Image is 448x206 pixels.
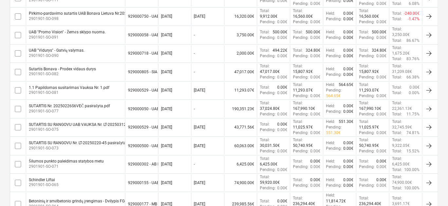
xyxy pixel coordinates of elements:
p: Total : [392,148,402,154]
div: SUTARTIS Nr. 20250226S6VEČ pasirašyta.pdf [29,104,110,109]
p: Pending : [293,112,309,117]
p: 0.00€ [376,93,386,99]
p: Total : [392,185,402,191]
p: 11,025.97€ [359,125,379,130]
p: 0.00€ [343,159,353,164]
p: Total : [260,174,270,180]
p: Total : [293,119,303,125]
p: 0.00€ [376,164,386,170]
p: 0.00€ [376,35,386,41]
p: Total : [359,177,369,183]
p: 0.00€ [343,48,353,53]
p: 2901901-SO-077 [29,109,110,114]
div: 929000302 - AB Miesto gijos [128,162,179,166]
p: Total : [359,63,369,69]
p: 37,024.80€ [260,106,280,112]
p: 0.00€ [310,75,320,80]
p: 15,807.92€ [293,69,313,75]
p: 0.00€ [343,183,353,188]
p: Total : [392,156,402,162]
p: Pending : [359,130,375,136]
p: 0.00€ [277,19,287,25]
p: Total : [392,90,402,96]
p: Held : [326,177,335,183]
p: Pending : [293,93,309,99]
p: Total : [392,16,402,22]
div: Pirkimo-pardavimo sutartis UAB Bonava Lietuva Nr.20241105-01 Pasirašyta.pdf [29,11,170,16]
p: 0.00€ [376,75,386,80]
p: 0.00€ [376,130,386,136]
p: 2901901-SO-091 [29,35,106,40]
p: 15.52% [406,148,420,154]
div: 3,750.00€ [224,26,257,43]
p: 11,293.07€ [293,88,313,93]
p: 100.00% [404,185,420,191]
p: 2901901-SO-073 [29,146,133,151]
p: Pending : [260,112,276,117]
p: 59,920.00€ [260,180,280,185]
p: 100.00% [404,167,420,173]
p: 47,017.00€ [260,69,280,75]
div: 929000529 - UAB "Vauksa" [128,125,176,129]
p: 22,361.13€ [392,106,412,112]
p: 0.00€ [343,177,353,183]
div: 929000718 - UAB „Vidurys“ [128,51,176,56]
div: [DATE] [161,51,172,56]
p: 0.00€ [343,103,353,109]
p: Pending : [359,1,375,7]
p: Pending : [359,112,375,117]
p: 0.00€ [310,35,320,41]
p: Held : [326,29,335,35]
p: Pending : [293,35,309,41]
div: 929000050 - UAB "Iris" [128,107,168,111]
p: 0.00€ [376,1,386,7]
div: [DATE] [194,144,206,148]
p: Total : [260,137,270,143]
p: Pending : [293,164,309,170]
p: Pending : [359,35,375,41]
p: 15,807.92€ [359,69,379,75]
p: Total : [293,29,303,35]
div: 43,771.56€ [224,119,257,136]
p: 0.00€ [277,90,287,96]
p: Held : [326,193,335,198]
p: Total : [260,8,270,14]
p: Total : [260,122,270,127]
p: 6.08% [409,1,420,7]
p: 0.00€ [343,164,353,170]
p: 86.67% [406,38,420,43]
p: Total : [392,56,402,62]
p: 0.00€ [310,177,320,183]
p: Total : [392,11,402,16]
div: 929000529 - UAB "Vauksa" [128,88,176,93]
p: Pending : [359,75,375,80]
div: UAB "Vidurys" - Gatvių valymas. [29,48,84,53]
p: Pending : [326,183,342,188]
p: Total : [293,8,303,14]
p: Held : [326,82,335,88]
p: 0.00€ [277,148,287,154]
div: 929000058 - UAB Promo vision [128,33,184,37]
p: Pending : [359,53,375,59]
p: 0.00€ [409,85,420,90]
p: 30,031.50€ [260,143,280,148]
p: 564.65€ [326,93,341,99]
div: [DATE] [161,144,172,148]
p: Total : [359,8,369,14]
p: Held : [326,48,335,53]
p: 551.30€ [326,130,341,136]
p: 0.00€ [310,19,320,25]
p: 2901901-SO-075 [29,127,132,132]
p: Pending : [359,164,375,170]
div: 74,900.00€ [224,174,257,191]
div: [DATE] [161,14,172,19]
p: 500.00€ [372,29,386,35]
p: Total : [392,196,402,201]
p: Pending : [326,125,342,130]
p: 0.00€ [343,11,353,16]
p: Total : [392,45,402,51]
p: 11.75% [406,112,420,117]
div: [DATE] [161,125,172,129]
p: 0.00€ [277,75,287,80]
p: Total : [293,137,303,143]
